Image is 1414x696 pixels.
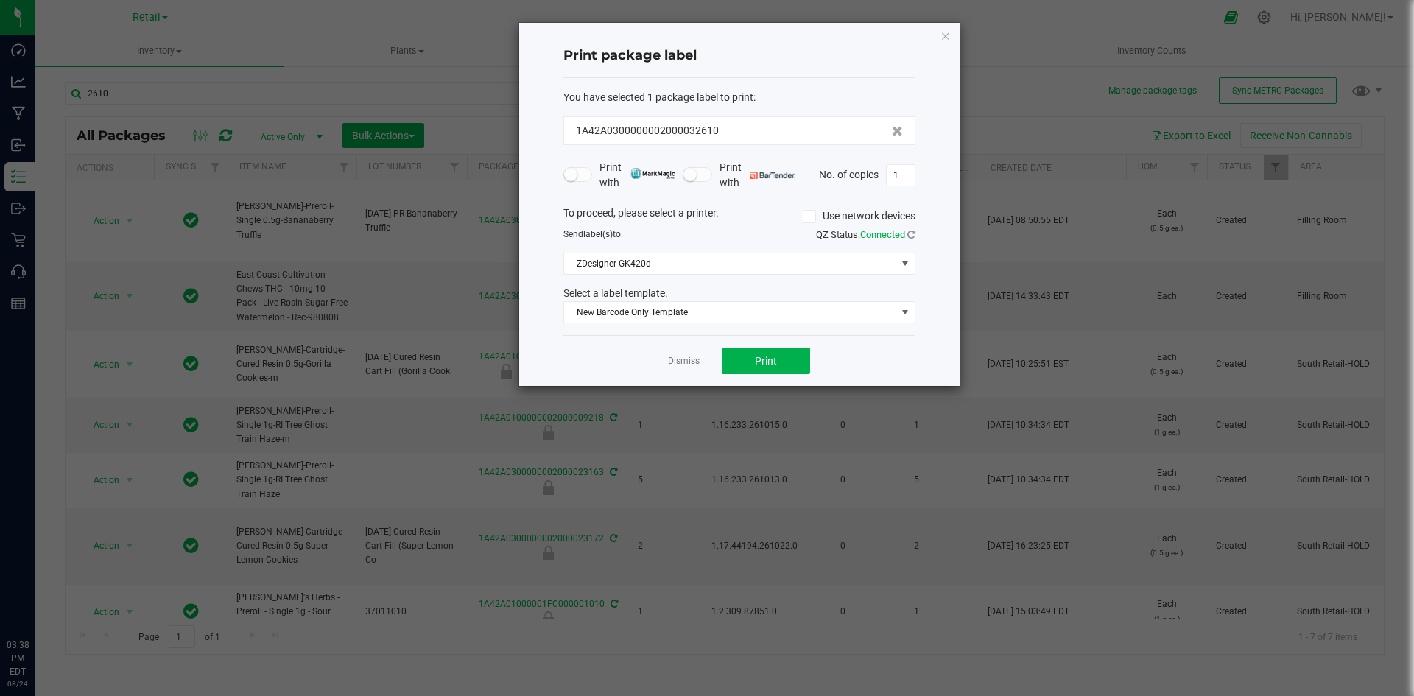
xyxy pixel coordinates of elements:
iframe: Resource center [15,578,59,622]
label: Use network devices [803,208,915,224]
span: label(s) [583,229,613,239]
img: mark_magic_cybra.png [630,168,675,179]
span: New Barcode Only Template [564,302,896,323]
span: QZ Status: [816,229,915,240]
h4: Print package label [563,46,915,66]
span: Print with [599,160,675,191]
div: To proceed, please select a printer. [552,205,926,228]
img: bartender.png [750,172,795,179]
span: ZDesigner GK420d [564,253,896,274]
span: Print with [720,160,795,191]
a: Dismiss [668,355,700,368]
span: Print [755,355,777,367]
div: : [563,90,915,105]
div: Select a label template. [552,286,926,301]
span: You have selected 1 package label to print [563,91,753,103]
span: 1A42A0300000002000032610 [576,123,719,138]
button: Print [722,348,810,374]
span: Connected [860,229,905,240]
span: Send to: [563,229,623,239]
span: No. of copies [819,168,879,180]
